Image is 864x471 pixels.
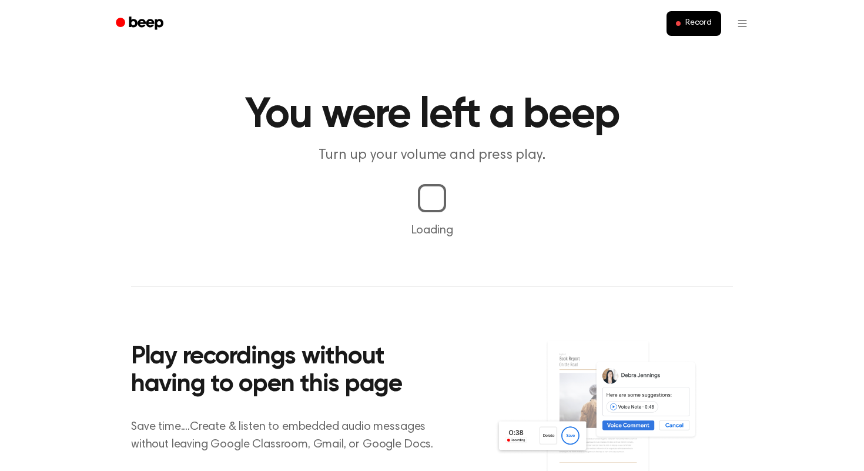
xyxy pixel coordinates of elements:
h1: You were left a beep [131,94,733,136]
button: Open menu [728,9,756,38]
p: Turn up your volume and press play. [206,146,658,165]
a: Beep [108,12,174,35]
h2: Play recordings without having to open this page [131,343,448,399]
p: Loading [14,222,850,239]
span: Record [685,18,712,29]
p: Save time....Create & listen to embedded audio messages without leaving Google Classroom, Gmail, ... [131,418,448,453]
button: Record [667,11,721,36]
